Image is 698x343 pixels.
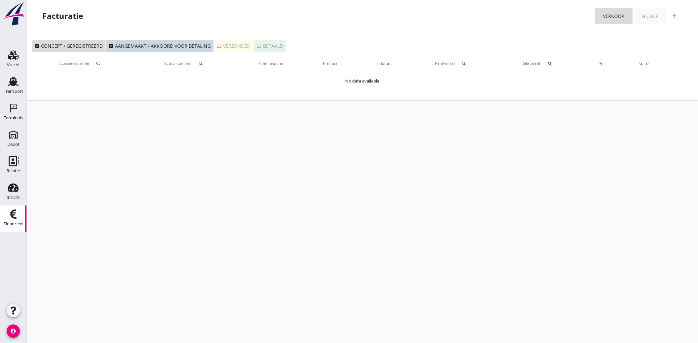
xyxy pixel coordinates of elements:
th: Relatie ref. [497,54,583,73]
button: Concept / geregistreerd [32,40,106,52]
div: Concept / geregistreerd [34,42,103,49]
a: Inkoop [632,8,666,24]
div: Relatie [7,169,20,173]
i: search [547,61,553,66]
div: Verkoop [603,13,624,20]
i: check_box_outline_blank [216,43,222,48]
img: logo-small.a267ee39.svg [1,2,25,26]
th: Prijs [583,54,622,73]
i: check_box_outline_blank [256,43,262,48]
div: Vracht [7,63,20,67]
th: Scheepsnaam [237,54,306,73]
th: Losdatum [355,54,410,73]
div: Inzicht [7,195,20,200]
i: search [461,61,466,66]
div: Transport [4,89,23,93]
th: Status [622,54,667,73]
div: Terminals [4,116,23,120]
th: Factuurnummer [135,54,237,73]
div: Aangemaakt / akkoord voor betaling [108,42,211,49]
th: Dossiernummer [32,54,135,73]
i: search [198,61,203,66]
i: check_box [108,43,114,48]
i: check_box [34,43,40,48]
a: Verkoop [595,8,632,24]
i: add [670,12,678,20]
div: Betaald [256,42,283,49]
div: Facturatie [42,11,83,21]
td: No data available [32,73,693,89]
div: Inkoop [640,13,658,20]
i: search [96,61,101,66]
div: Verzonden [216,42,251,49]
button: Aangemaakt / akkoord voor betaling [106,40,214,52]
div: Depot [7,142,20,146]
button: Verzonden [214,40,254,52]
i: account_circle [7,324,20,338]
th: Relatie (nr) [410,54,497,73]
button: Betaald [254,40,286,52]
th: Product [306,54,355,73]
div: Financieel [4,222,23,226]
